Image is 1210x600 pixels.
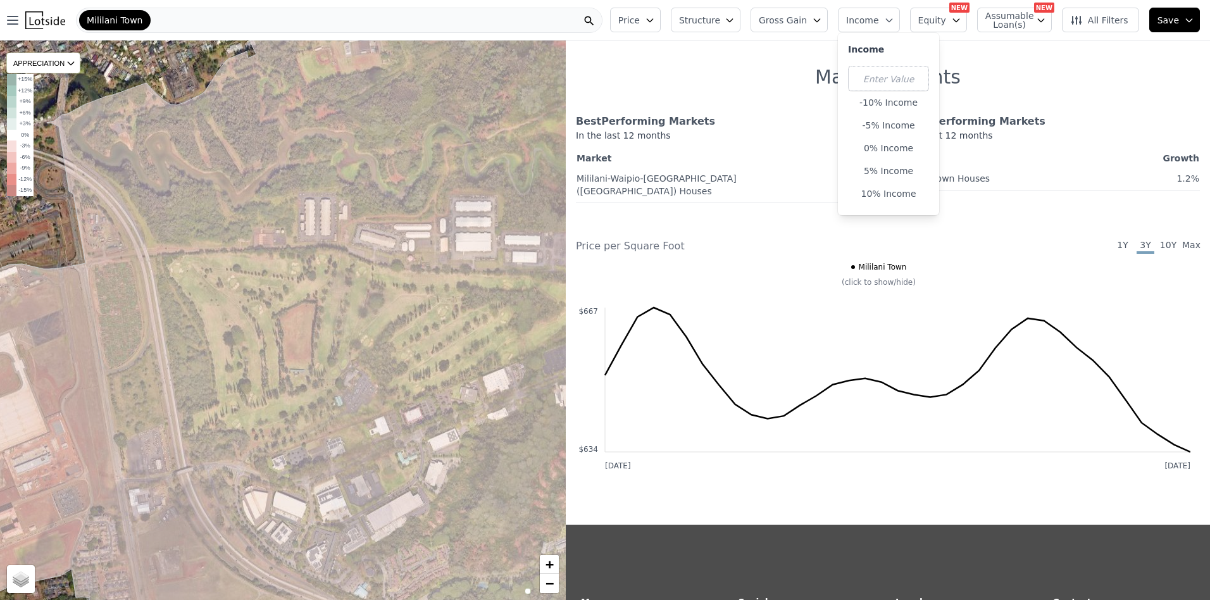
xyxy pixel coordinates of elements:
input: Enter Value [848,66,929,91]
h1: Market Insights [815,66,961,89]
text: [DATE] [605,461,631,470]
span: − [546,575,554,591]
span: Max [1182,239,1200,254]
button: 5% Income [848,162,929,180]
span: Structure [679,14,720,27]
img: Lotside [25,11,65,29]
text: [DATE] [1164,461,1190,470]
button: Structure [671,8,740,32]
div: Income [838,33,939,215]
td: +6% [16,108,34,119]
text: $667 [578,307,598,316]
span: Save [1157,14,1179,27]
button: Equity [910,8,967,32]
td: -9% [16,163,34,174]
div: Price per Square Foot [576,239,888,254]
td: 0% [16,130,34,141]
span: 3Y [1137,239,1154,254]
td: +15% [16,74,34,85]
a: Zoom out [540,574,559,593]
th: Market [898,149,1113,167]
td: +3% [16,118,34,130]
div: In the last 12 months [576,129,878,149]
span: 1.2% [1176,173,1199,184]
td: +9% [16,96,34,108]
a: Zoom in [540,555,559,574]
div: NEW [1034,3,1054,13]
span: All Filters [1070,14,1128,27]
div: (click to show/hide) [567,277,1190,287]
td: -6% [16,152,34,163]
span: Mililani Town [87,14,143,27]
span: + [546,556,554,572]
td: -12% [16,174,34,185]
td: -15% [16,185,34,196]
button: Assumable Loan(s) [977,8,1052,32]
th: Growth [1113,149,1200,167]
div: Income [848,43,884,56]
span: Price [618,14,640,27]
td: -3% [16,141,34,152]
div: Worst Performing Markets [898,114,1200,129]
span: Mililani Town [859,262,907,272]
button: 0% Income [848,139,929,157]
span: 10Y [1159,239,1177,254]
button: Income [838,8,900,32]
span: Gross Gain [759,14,807,27]
div: NEW [949,3,970,13]
span: Assumable Loan(s) [985,11,1026,29]
button: Save [1149,8,1200,32]
a: Mililani-Waipio-[GEOGRAPHIC_DATA] ([GEOGRAPHIC_DATA]) Houses [577,168,737,197]
button: -10% Income [848,94,929,111]
text: $634 [578,445,598,454]
button: Gross Gain [751,8,828,32]
div: Best Performing Markets [576,114,878,129]
span: Equity [918,14,946,27]
button: -5% Income [848,116,929,134]
td: +12% [16,85,34,97]
div: In the last 12 months [898,129,1200,149]
button: All Filters [1062,8,1139,32]
button: 10% Income [848,185,929,203]
th: Market [576,149,840,167]
div: APPRECIATION [6,53,80,73]
a: Layers [7,565,35,593]
button: Price [610,8,661,32]
span: 1Y [1114,239,1132,254]
span: Income [846,14,879,27]
a: Mililani Town Houses [899,168,990,185]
